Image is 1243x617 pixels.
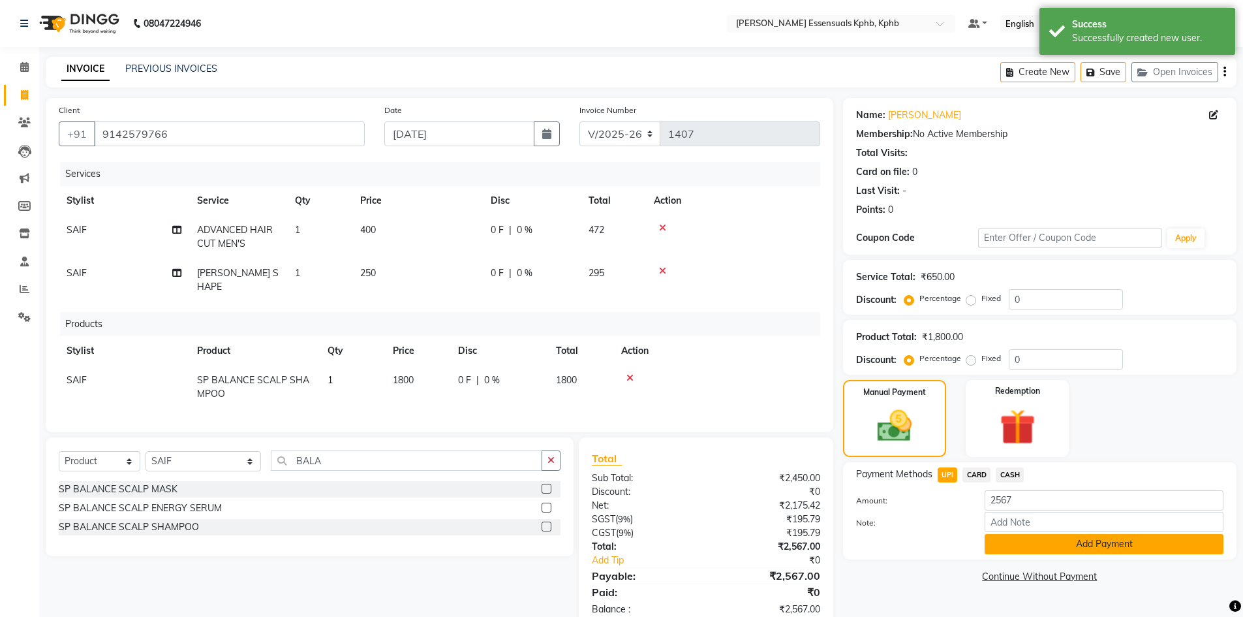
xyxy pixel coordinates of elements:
[144,5,201,42] b: 08047224946
[582,499,706,513] div: Net:
[989,405,1047,449] img: _gift.svg
[706,513,830,526] div: ₹195.79
[846,495,975,507] label: Amount:
[912,165,917,179] div: 0
[295,267,300,279] span: 1
[385,336,450,366] th: Price
[856,353,897,367] div: Discount:
[458,373,471,387] span: 0 F
[706,499,830,513] div: ₹2,175.42
[921,270,955,284] div: ₹650.00
[582,540,706,554] div: Total:
[450,336,548,366] th: Disc
[856,467,932,481] span: Payment Methods
[981,293,1001,304] label: Fixed
[556,374,577,386] span: 1800
[919,293,961,304] label: Percentage
[618,514,630,524] span: 9%
[856,270,915,284] div: Service Total:
[582,485,706,499] div: Discount:
[995,385,1040,397] label: Redemption
[846,570,1234,584] a: Continue Without Payment
[59,104,80,116] label: Client
[328,374,333,386] span: 1
[517,266,532,280] span: 0 %
[197,374,309,400] span: SP BALANCE SCALP SHAMPOO
[706,471,830,485] div: ₹2,450.00
[476,373,479,387] span: |
[582,526,706,540] div: ( )
[856,203,885,217] div: Points:
[320,336,385,366] th: Qty
[863,387,926,398] label: Manual Payment
[706,568,830,584] div: ₹2,567.00
[867,406,923,446] img: _cash.svg
[61,57,110,81] a: INVOICE
[1167,229,1205,248] button: Apply
[94,121,365,146] input: Search by Name/Mobile/Email/Code
[985,490,1223,511] input: Amount
[581,186,646,215] th: Total
[393,374,414,386] span: 1800
[1081,62,1126,82] button: Save
[582,554,726,567] a: Add Tip
[509,266,512,280] span: |
[59,336,189,366] th: Stylist
[856,231,979,245] div: Coupon Code
[352,186,483,215] th: Price
[67,267,87,279] span: SAIF
[295,224,300,236] span: 1
[856,127,1223,141] div: No Active Membership
[888,203,893,217] div: 0
[360,267,376,279] span: 250
[59,501,222,515] div: SP BALANCE SCALP ENERGY SERUM
[189,186,287,215] th: Service
[888,108,961,122] a: [PERSON_NAME]
[856,146,908,160] div: Total Visits:
[197,267,279,293] span: [PERSON_NAME] SHAPE
[59,520,199,534] div: SP BALANCE SCALP SHAMPOO
[706,603,830,616] div: ₹2,567.00
[706,485,830,499] div: ₹0
[197,224,273,249] span: ADVANCED HAIR CUT MEN'S
[902,184,906,198] div: -
[646,186,820,215] th: Action
[922,330,963,344] div: ₹1,800.00
[491,266,504,280] span: 0 F
[484,373,500,387] span: 0 %
[33,5,123,42] img: logo
[919,353,961,364] label: Percentage
[856,184,900,198] div: Last Visit:
[706,526,830,540] div: ₹195.79
[706,540,830,554] div: ₹2,567.00
[619,528,631,538] span: 9%
[589,267,604,279] span: 295
[67,224,87,236] span: SAIF
[582,603,706,616] div: Balance :
[938,467,958,483] span: UPI
[59,186,189,215] th: Stylist
[856,330,917,344] div: Product Total:
[548,336,613,366] th: Total
[1000,62,1075,82] button: Create New
[60,312,830,336] div: Products
[589,224,604,236] span: 472
[509,223,512,237] span: |
[592,452,622,466] span: Total
[1131,62,1218,82] button: Open Invoices
[985,512,1223,532] input: Add Note
[582,471,706,485] div: Sub Total:
[727,554,830,567] div: ₹0
[517,223,532,237] span: 0 %
[592,513,615,525] span: SGST
[996,467,1024,483] span: CASH
[706,584,830,600] div: ₹0
[67,374,87,386] span: SAIF
[582,584,706,600] div: Paid:
[483,186,581,215] th: Disc
[856,293,897,307] div: Discount:
[360,224,376,236] span: 400
[384,104,402,116] label: Date
[189,336,320,366] th: Product
[60,162,830,186] div: Services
